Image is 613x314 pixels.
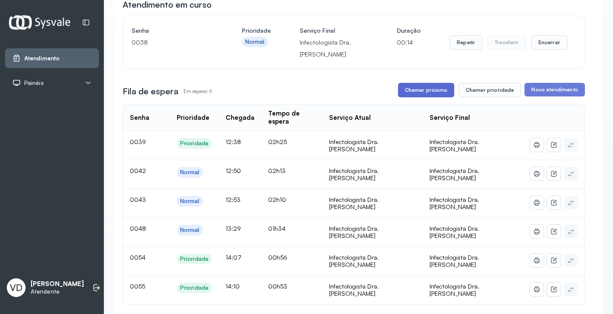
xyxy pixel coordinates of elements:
[132,25,213,37] h4: Senha
[300,37,368,60] p: Infectologista Dra. [PERSON_NAME]
[268,225,286,232] span: 01h34
[329,196,416,211] div: Infectologista Dra. [PERSON_NAME]
[180,284,209,291] div: Prioridade
[398,83,454,97] button: Chamar próximo
[430,196,479,211] span: Infectologista Dra. [PERSON_NAME]
[123,85,178,97] h3: Fila de espera
[180,255,209,263] div: Prioridade
[130,283,145,290] span: 0055
[180,198,200,205] div: Normal
[329,283,416,297] div: Infectologista Dra. [PERSON_NAME]
[397,37,421,48] p: 00:14
[329,225,416,240] div: Infectologista Dra. [PERSON_NAME]
[268,283,287,290] span: 00h53
[132,37,213,48] p: 0038
[177,114,209,122] div: Prioridade
[31,288,84,295] p: Atendente
[130,196,146,203] span: 0043
[130,138,146,145] span: 0039
[450,35,482,50] button: Repetir
[430,283,479,297] span: Infectologista Dra. [PERSON_NAME]
[268,110,315,126] div: Tempo de espera
[180,140,209,147] div: Prioridade
[300,25,368,37] h4: Serviço Final
[268,196,286,203] span: 02h10
[329,138,416,153] div: Infectologista Dra. [PERSON_NAME]
[226,254,241,261] span: 14:07
[458,83,521,97] button: Chamar prioridade
[24,55,60,62] span: Atendimento
[242,25,271,37] h4: Prioridade
[226,225,241,232] span: 13:29
[329,254,416,269] div: Infectologista Dra. [PERSON_NAME]
[430,138,479,153] span: Infectologista Dra. [PERSON_NAME]
[531,35,567,50] button: Encerrar
[226,114,255,122] div: Chegada
[397,25,421,37] h4: Duração
[31,280,84,288] p: [PERSON_NAME]
[430,167,479,182] span: Infectologista Dra. [PERSON_NAME]
[524,83,584,96] button: Novo atendimento
[430,114,470,122] div: Serviço Final
[183,85,212,97] p: Em espera: 6
[268,167,286,174] span: 02h13
[130,167,146,174] span: 0042
[180,226,200,234] div: Normal
[180,169,200,176] div: Normal
[226,283,240,290] span: 14:10
[130,225,146,232] span: 0048
[268,138,287,145] span: 02h25
[329,167,416,182] div: Infectologista Dra. [PERSON_NAME]
[430,225,479,240] span: Infectologista Dra. [PERSON_NAME]
[430,254,479,269] span: Infectologista Dra. [PERSON_NAME]
[226,196,241,203] span: 12:53
[130,254,146,261] span: 0054
[329,114,371,122] div: Serviço Atual
[268,254,287,261] span: 00h56
[24,79,44,87] span: Painéis
[12,54,92,62] a: Atendimento
[226,138,241,145] span: 12:38
[245,38,265,45] div: Normal
[130,114,149,122] div: Senha
[9,15,70,29] img: Logotipo do estabelecimento
[487,35,526,50] button: Transferir
[226,167,241,174] span: 12:50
